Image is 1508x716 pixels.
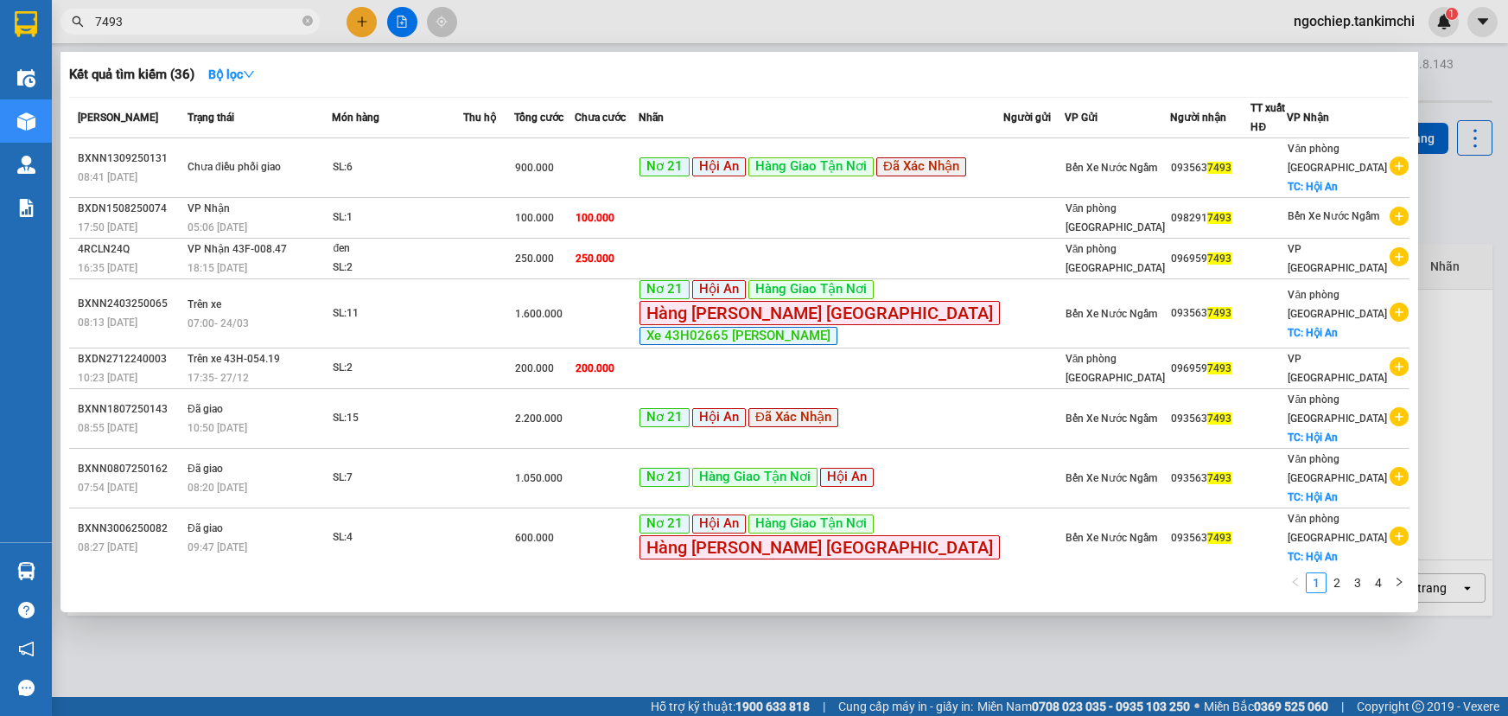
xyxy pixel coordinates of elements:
span: Hội An [820,468,874,487]
span: 10:23 [DATE] [78,372,137,384]
span: Hàng Giao Tận Nơi [748,515,874,534]
span: down [243,68,255,80]
div: BXNN1309250131 [78,150,182,168]
span: plus-circle [1390,303,1409,322]
span: Văn phòng [GEOGRAPHIC_DATA] [1288,453,1387,484]
span: 17:50 [DATE] [78,221,137,233]
a: 3 [1348,573,1367,592]
span: left [1290,577,1301,587]
span: TC: Hội An [1288,432,1338,444]
li: Previous Page [1285,572,1306,593]
span: 1.050.000 [515,472,563,484]
span: Văn phòng [GEOGRAPHIC_DATA] [1066,202,1165,233]
span: Văn phòng [GEOGRAPHIC_DATA] [1288,393,1387,425]
div: SL: 1 [333,208,462,227]
span: Bến Xe Nước Ngầm [1288,210,1379,222]
span: plus-circle [1390,407,1409,426]
span: 100.000 [576,212,614,224]
span: 7493 [1207,362,1231,374]
span: Người nhận [1170,112,1226,124]
span: Hội An [692,515,746,534]
span: TC: Hội An [1288,327,1338,339]
div: SL: 15 [333,409,462,428]
span: VP Nhận [1287,112,1329,124]
span: plus-circle [1390,207,1409,226]
h3: Kết quả tìm kiếm ( 36 ) [69,66,194,84]
span: Văn phòng [GEOGRAPHIC_DATA] [1288,143,1387,174]
span: Hàng Giao Tận Nơi [748,280,874,299]
div: 096959 [1171,360,1250,378]
span: VP [GEOGRAPHIC_DATA] [1288,243,1387,274]
span: Đã Xác Nhận [876,157,966,176]
span: Bến Xe Nước Ngầm [1066,472,1157,484]
span: 200.000 [515,362,554,374]
a: 2 [1327,573,1346,592]
div: BXNN0807250162 [78,460,182,478]
span: 7493 [1207,253,1231,265]
div: SL: 11 [333,304,462,323]
span: [PERSON_NAME] [78,112,158,124]
div: 098291 [1171,209,1250,227]
input: Tìm tên, số ĐT hoặc mã đơn [95,12,299,31]
span: plus-circle [1390,357,1409,376]
span: Nơ 21 [639,468,690,487]
span: Món hàng [332,112,379,124]
span: right [1394,577,1404,587]
span: 7493 [1207,162,1231,174]
img: solution-icon [17,199,35,217]
img: warehouse-icon [17,112,35,131]
span: 200.000 [576,362,614,374]
span: Văn phòng [GEOGRAPHIC_DATA] [1288,289,1387,320]
div: 096959 [1171,250,1250,268]
span: Nơ 21 [639,515,690,534]
a: 1 [1307,573,1326,592]
div: SL: 2 [333,259,462,278]
span: VP Gửi [1065,112,1098,124]
span: message [18,680,35,696]
span: 08:20 [DATE] [188,482,247,494]
span: Trên xe [188,298,221,310]
span: 2.200.000 [515,412,563,425]
span: Nhãn [639,112,664,124]
div: BXNN3006250082 [78,520,182,538]
div: BXDN1508250074 [78,200,182,218]
span: question-circle [18,602,35,618]
span: 7493 [1207,472,1231,484]
button: Bộ lọcdown [194,61,269,88]
span: Hội An [692,157,746,176]
span: Đã giao [188,403,223,415]
span: 900.000 [515,162,554,174]
span: Văn phòng [GEOGRAPHIC_DATA] [1288,513,1387,544]
span: 10:50 [DATE] [188,422,247,434]
span: 08:41 [DATE] [78,171,137,183]
span: 08:13 [DATE] [78,316,137,329]
span: Tổng cước [514,112,563,124]
li: 3 [1347,572,1368,593]
span: 17:35 - 27/12 [188,372,249,384]
span: TC: Hội An [1288,551,1338,563]
span: Trên xe 43H-054.19 [188,353,280,365]
span: plus-circle [1390,247,1409,266]
span: 09:47 [DATE] [188,541,247,553]
img: warehouse-icon [17,69,35,87]
span: TC: Hội An [1288,491,1338,503]
span: Bến Xe Nước Ngầm [1066,308,1157,320]
span: Trạng thái [188,112,234,124]
div: 093563 [1171,410,1250,428]
span: TC: Hội An [1288,181,1338,193]
div: 093563 [1171,529,1250,547]
span: Hội An [692,280,746,299]
span: 7493 [1207,532,1231,544]
span: 7493 [1207,212,1231,224]
span: plus-circle [1390,527,1409,546]
span: VP Nhận [188,202,230,214]
div: 4RCLN24Q [78,240,182,259]
li: Next Page [1389,572,1409,593]
span: Chưa cước [575,112,626,124]
span: plus-circle [1390,467,1409,486]
span: VP [GEOGRAPHIC_DATA] [1288,353,1387,384]
button: right [1389,572,1409,593]
div: 093563 [1171,304,1250,323]
span: plus-circle [1390,157,1409,176]
li: 4 [1368,572,1389,593]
